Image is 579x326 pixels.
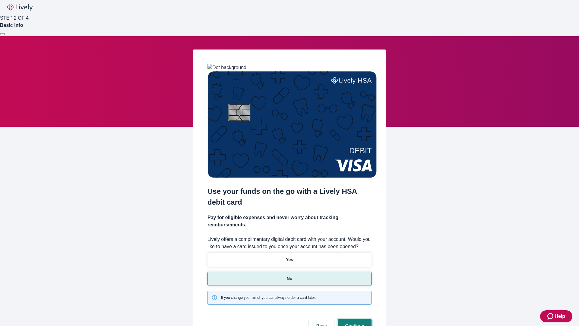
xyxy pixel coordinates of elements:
svg: Zendesk support icon [547,313,555,320]
button: Yes [207,253,372,267]
img: Lively [7,4,33,11]
span: If you change your mind, you can always order a card later. [221,295,316,300]
p: No [287,276,293,282]
p: Yes [286,257,293,263]
img: Debit card [207,71,377,178]
button: Zendesk support iconHelp [540,310,572,322]
span: Help [555,313,565,320]
h2: Use your funds on the go with a Lively HSA debit card [207,186,372,208]
img: Dot background [207,64,246,71]
label: Lively offers a complimentary digital debit card with your account. Would you like to have a card... [207,236,372,250]
button: No [207,272,372,286]
h4: Pay for eligible expenses and never worry about tracking reimbursements. [207,214,372,229]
